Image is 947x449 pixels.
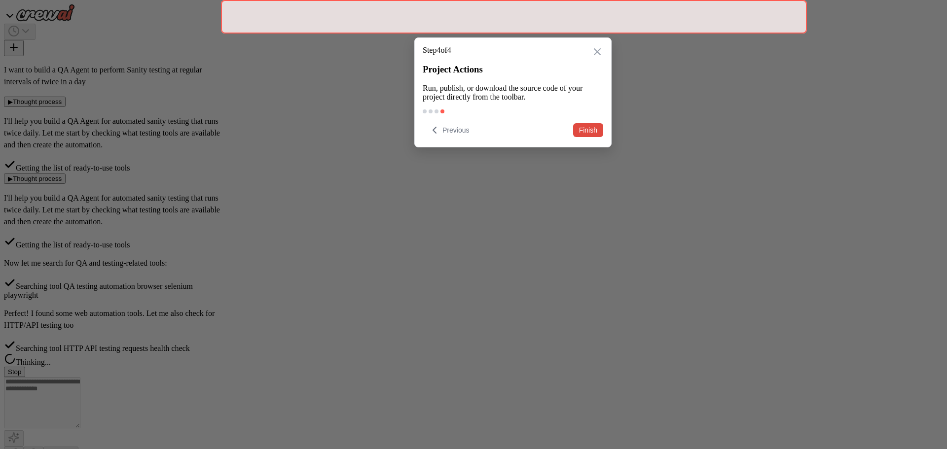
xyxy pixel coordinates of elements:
p: Run, publish, or download the source code of your project directly from the toolbar. [423,84,603,102]
button: Finish [573,123,603,137]
button: Close walkthrough [589,44,605,61]
h3: Project Actions [423,64,603,75]
button: Previous [423,121,475,139]
span: Step 4 of 4 [423,46,451,54]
